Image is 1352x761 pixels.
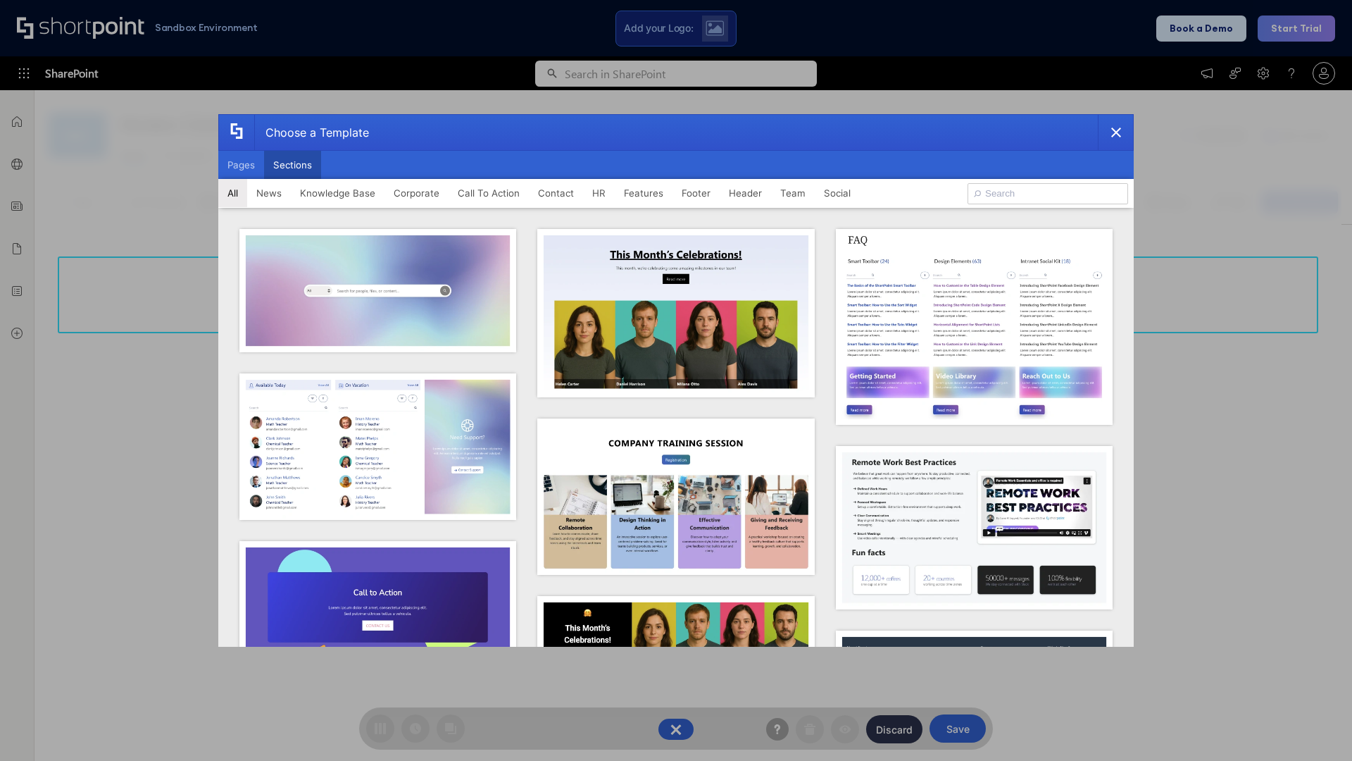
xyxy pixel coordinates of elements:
[529,179,583,207] button: Contact
[264,151,321,179] button: Sections
[218,114,1134,647] div: template selector
[720,179,771,207] button: Header
[815,179,860,207] button: Social
[672,179,720,207] button: Footer
[615,179,672,207] button: Features
[583,179,615,207] button: HR
[247,179,291,207] button: News
[968,183,1128,204] input: Search
[218,179,247,207] button: All
[291,179,384,207] button: Knowledge Base
[384,179,449,207] button: Corporate
[218,151,264,179] button: Pages
[1282,693,1352,761] iframe: Chat Widget
[449,179,529,207] button: Call To Action
[771,179,815,207] button: Team
[254,115,369,150] div: Choose a Template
